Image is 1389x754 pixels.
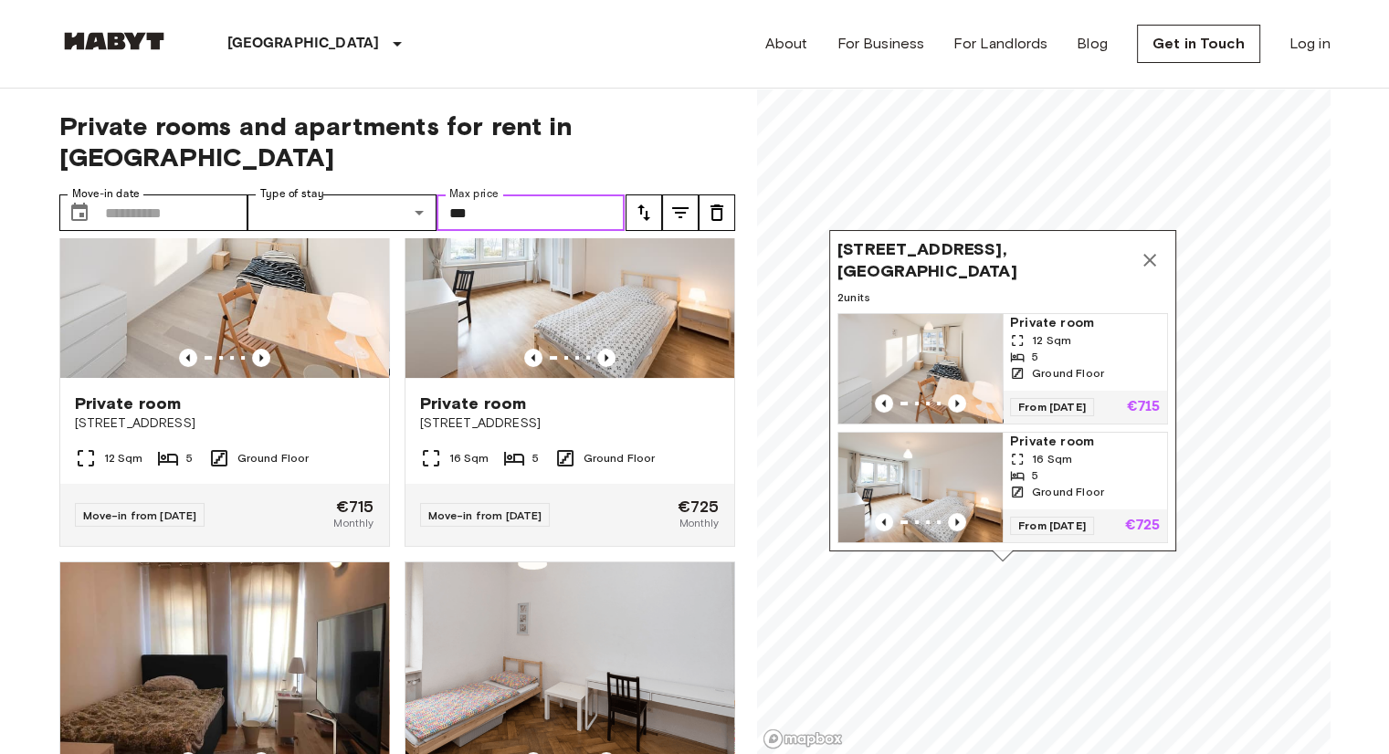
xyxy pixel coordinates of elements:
button: Previous image [875,394,893,413]
span: Ground Floor [584,450,656,466]
a: Log in [1289,33,1331,55]
img: Marketing picture of unit DE-02-042-01M [405,159,734,378]
span: [STREET_ADDRESS], [GEOGRAPHIC_DATA] [837,238,1131,282]
span: Private rooms and apartments for rent in [GEOGRAPHIC_DATA] [59,110,735,173]
span: [STREET_ADDRESS] [420,414,720,433]
button: Previous image [597,349,616,367]
img: Marketing picture of unit DE-02-073-02M [838,314,1003,424]
a: About [765,33,808,55]
span: 12 Sqm [1032,332,1071,349]
button: Previous image [948,394,966,413]
span: 2 units [837,289,1168,306]
span: 16 Sqm [1032,451,1072,467]
span: Monthly [679,515,719,531]
p: [GEOGRAPHIC_DATA] [227,33,380,55]
label: Move-in date [72,186,140,202]
span: Private room [1010,314,1160,332]
img: Habyt [59,32,169,50]
a: Blog [1077,33,1108,55]
span: Move-in from [DATE] [83,508,197,522]
span: 16 Sqm [449,450,489,466]
a: Marketing picture of unit DE-02-073-02MPrevious imagePrevious imagePrivate room12 Sqm5Ground Floo... [837,313,1168,424]
span: €725 [678,498,720,515]
div: Map marker [829,230,1176,561]
button: Previous image [252,349,270,367]
a: Marketing picture of unit DE-02-042-01MPrevious imagePrevious imagePrivate room16 Sqm5Ground Floo... [837,432,1168,543]
span: Ground Floor [1032,484,1104,500]
span: 5 [1032,349,1038,365]
p: €725 [1124,518,1160,533]
button: Previous image [179,349,197,367]
span: 5 [1032,467,1038,484]
span: Move-in from [DATE] [428,508,542,522]
span: Private room [420,393,527,414]
button: Choose date [61,194,98,231]
img: Marketing picture of unit DE-02-073-02M [60,159,389,378]
button: Previous image [524,349,542,367]
span: Monthly [333,515,374,531]
span: €715 [336,498,374,515]
a: Marketing picture of unit DE-02-073-02MPrevious imagePrevious imagePrivate room[STREET_ADDRESS]12... [59,158,390,547]
span: 5 [532,450,539,466]
span: Private room [75,393,182,414]
a: Mapbox logo [763,728,843,749]
label: Type of stay [260,186,324,202]
span: From [DATE] [1010,517,1094,535]
button: tune [699,194,735,231]
span: 5 [186,450,193,466]
button: tune [662,194,699,231]
p: €715 [1126,400,1160,414]
label: Max price [449,186,499,202]
button: Previous image [948,513,966,531]
button: Previous image [875,513,893,531]
a: Get in Touch [1137,25,1260,63]
span: 12 Sqm [104,450,143,466]
span: [STREET_ADDRESS] [75,414,374,433]
a: For Business [837,33,924,55]
span: Private room [1010,433,1160,451]
span: Ground Floor [1032,365,1104,382]
a: For Landlords [953,33,1047,55]
a: Marketing picture of unit DE-02-042-01MPrevious imagePrevious imagePrivate room[STREET_ADDRESS]16... [405,158,735,547]
button: tune [626,194,662,231]
span: From [DATE] [1010,398,1094,416]
span: Ground Floor [237,450,310,466]
img: Marketing picture of unit DE-02-042-01M [838,433,1003,542]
